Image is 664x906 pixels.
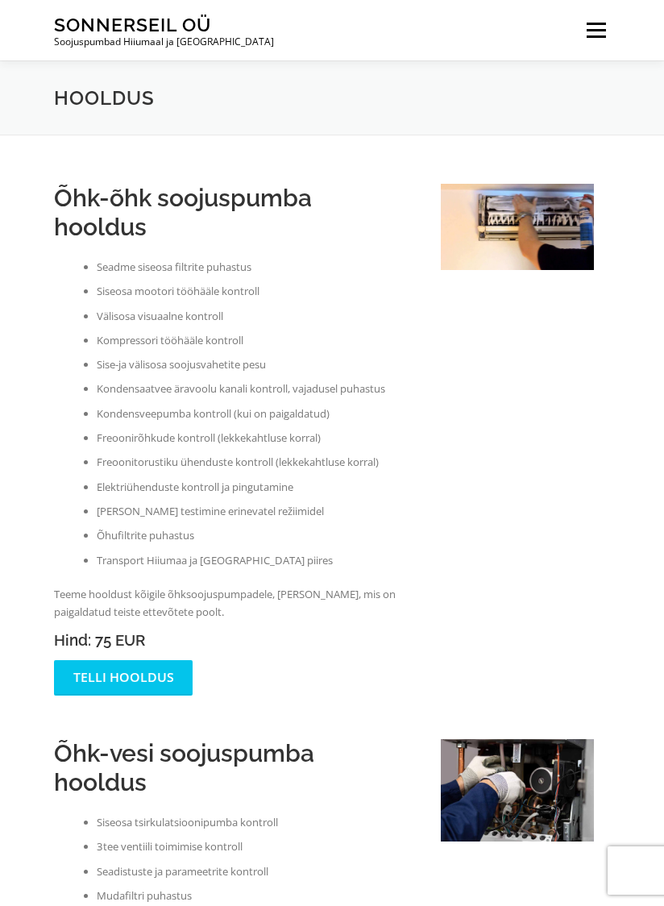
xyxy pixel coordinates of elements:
li: Siseosa mootori tööhääle kontroll [97,282,409,300]
li: Elektriühenduste kontroll ja pingutamine [97,478,409,496]
h2: Õhk-vesi soojuspumba hooldus [54,739,409,797]
li: 3tee ventiili toimimise kontroll [97,837,409,855]
li: Mudafiltri puhastus [97,887,409,904]
li: Freoonirõhkude kontroll (lekkekahtluse korral) [97,429,409,447]
h2: Õhk-õhk soojuspumba hooldus [54,184,409,242]
li: Sise-ja välisosa soojusvahetite pesu [97,355,409,373]
li: [PERSON_NAME] testimine erinevatel režiimidel [97,502,409,520]
h3: Hind: 75 EUR [54,632,409,649]
li: Kondensaatvee äravoolu kanali kontroll, vajadusel puhastus [97,380,409,397]
img: õhksoojuspumba hooldus [441,184,594,270]
li: Välisosa visuaalne kontroll [97,307,409,325]
li: Õhufiltrite puhastus [97,526,409,544]
li: Siseosa tsirkulatsioonipumba kontroll [97,813,409,831]
img: ale boiler technician repairing a water pump stuck [441,739,594,841]
li: Seadme siseosa filtrite puhastus [97,258,409,276]
li: Kompressori tööhääle kontroll [97,331,409,349]
li: Seadistuste ja parameetrite kontroll [97,862,409,880]
li: Kondensveepumba kontroll (kui on paigaldatud) [97,405,409,422]
li: Transport Hiiumaa ja [GEOGRAPHIC_DATA] piires [97,551,409,569]
li: Freoonitorustiku ühenduste kontroll (lekkekahtluse korral) [97,453,409,471]
p: Teeme hooldust kõigile õhksoojuspumpadele, [PERSON_NAME], mis on paigaldatud teiste ettevõtete po... [54,585,409,621]
h1: Hooldus [54,85,610,110]
a: Sonnerseil OÜ [54,14,211,35]
a: Telli hooldus [54,660,193,696]
p: Soojuspumbad Hiiumaal ja [GEOGRAPHIC_DATA] [54,36,274,48]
